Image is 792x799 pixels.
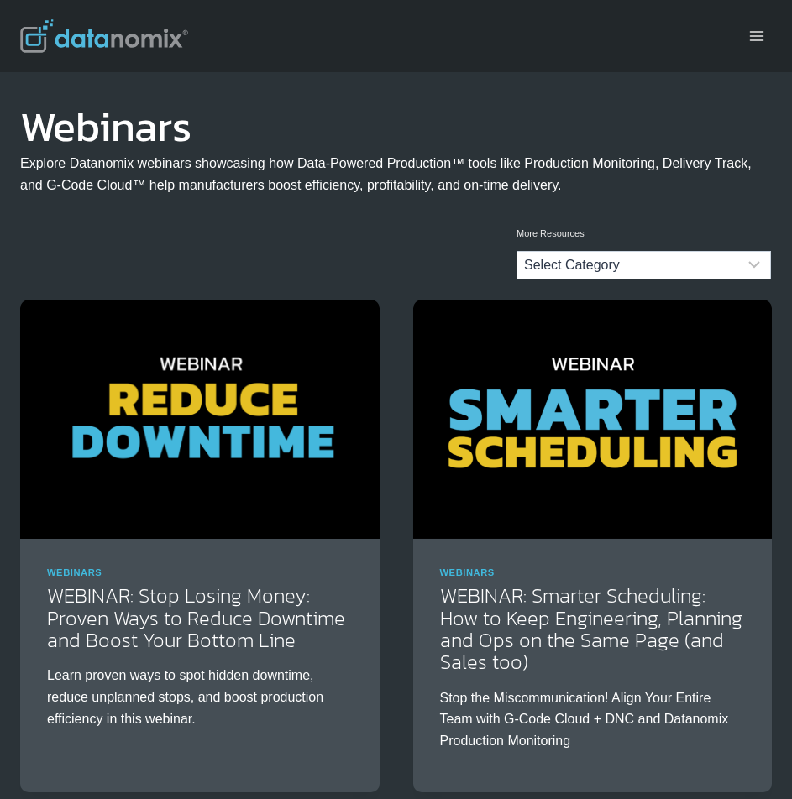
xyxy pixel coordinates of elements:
button: Open menu [741,23,772,49]
iframe: Popup CTA [8,455,269,791]
p: More Resources [517,227,771,242]
img: Datanomix [20,19,188,53]
img: Smarter Scheduling: How To Keep Engineering, Planning and Ops on the Same Page [413,300,773,539]
span: Explore Datanomix webinars showcasing how Data-Powered Production™ tools like Production Monitori... [20,156,752,192]
a: WEBINAR: Smarter Scheduling: How to Keep Engineering, Planning and Ops on the Same Page (and Sale... [440,581,742,676]
a: Webinars [440,567,495,577]
p: Stop the Miscommunication! Align Your Entire Team with G-Code Cloud + DNC and Datanomix Productio... [440,687,746,752]
img: WEBINAR: Discover practical ways to reduce downtime, boost productivity, and improve profits in y... [20,300,380,539]
h1: Webinars [20,114,772,139]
